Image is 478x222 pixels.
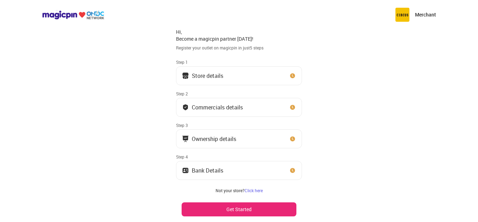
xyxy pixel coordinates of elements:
div: Bank Details [192,169,223,172]
div: Hi, Become a magicpin partner [DATE]! [176,28,302,42]
img: circus.b677b59b.png [395,8,409,22]
p: Merchant [415,11,436,18]
button: Bank Details [176,161,302,180]
span: Not your store? [216,188,245,193]
a: Click here [245,188,263,193]
img: clock_icon_new.67dbf243.svg [289,72,296,79]
div: Commercials details [192,106,243,109]
button: Store details [176,66,302,85]
img: ownership_icon.37569ceb.svg [182,167,189,174]
div: Store details [192,74,223,78]
img: ondc-logo-new-small.8a59708e.svg [42,10,104,20]
div: Step 4 [176,154,302,160]
button: Commercials details [176,98,302,117]
div: Step 3 [176,122,302,128]
div: Register your outlet on magicpin in just 5 steps [176,45,302,51]
img: bank_details_tick.fdc3558c.svg [182,104,189,111]
img: storeIcon.9b1f7264.svg [182,72,189,79]
div: Ownership details [192,137,236,141]
button: Ownership details [176,129,302,148]
img: clock_icon_new.67dbf243.svg [289,167,296,174]
img: commercials_icon.983f7837.svg [182,135,189,142]
button: Get Started [182,202,296,216]
img: clock_icon_new.67dbf243.svg [289,135,296,142]
div: Step 1 [176,59,302,65]
img: clock_icon_new.67dbf243.svg [289,104,296,111]
div: Step 2 [176,91,302,96]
